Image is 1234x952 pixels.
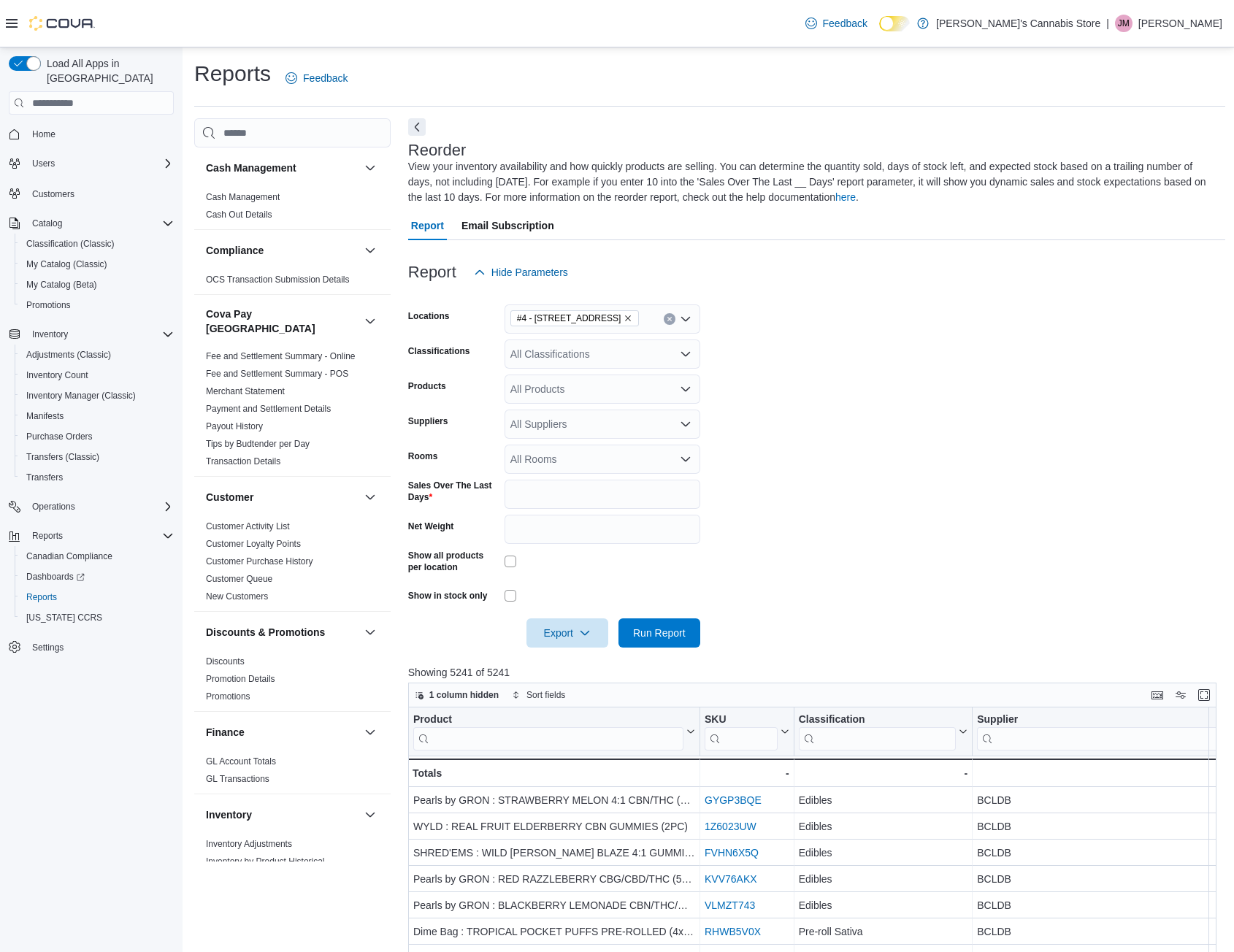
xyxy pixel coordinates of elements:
[26,431,93,442] span: Purchase Orders
[20,469,174,486] span: Transfers
[15,607,180,628] button: [US_STATE] CCRS
[20,296,174,314] span: Promotions
[535,618,599,648] span: Export
[32,158,55,169] span: Users
[206,521,290,532] span: Customer Activity List
[664,313,675,325] button: Clear input
[15,275,180,295] button: My Catalog (Beta)
[206,838,292,850] span: Inventory Adjustments
[798,818,967,835] div: Edibles
[15,234,180,254] button: Classification (Classic)
[633,626,686,640] span: Run Report
[15,345,180,365] button: Adjustments (Classic)
[3,324,180,345] button: Inventory
[26,527,69,545] button: Reports
[194,348,391,476] div: Cova Pay [GEOGRAPHIC_DATA]
[15,567,180,587] a: Dashboards
[206,556,313,567] a: Customer Purchase History
[206,490,359,504] button: Customer
[413,897,695,914] div: Pearls by GRON : BLACKBERRY LEMONADE CBN/THC/CBD 1:1:1 (5PC)
[26,612,102,623] span: [US_STATE] CCRS
[194,188,391,229] div: Cash Management
[798,713,956,751] div: Classification
[206,591,268,602] span: New Customers
[206,625,359,640] button: Discounts & Promotions
[1138,15,1222,32] p: [PERSON_NAME]
[680,348,691,360] button: Open list of options
[408,480,499,503] label: Sales Over The Last Days
[206,521,290,531] a: Customer Activity List
[26,498,81,515] button: Operations
[798,923,967,940] div: Pre-roll Sativa
[15,447,180,467] button: Transfers (Classic)
[32,642,64,653] span: Settings
[29,16,95,31] img: Cova
[20,346,174,364] span: Adjustments (Classic)
[413,764,695,782] div: Totals
[361,806,379,824] button: Inventory
[705,873,757,885] a: KVV76AKX
[409,686,505,704] button: 1 column hidden
[20,588,174,606] span: Reports
[20,588,63,606] a: Reports
[206,807,252,822] h3: Inventory
[413,923,695,940] div: Dime Bag : TROPICAL POCKET PUFFS PRE-ROLLED (4x.5g)
[1115,15,1133,32] div: James McKenna
[32,530,63,542] span: Reports
[15,406,180,426] button: Manifests
[15,385,180,406] button: Inventory Manager (Classic)
[26,451,99,463] span: Transfers (Classic)
[206,438,310,450] span: Tips by Budtender per Day
[26,215,68,232] button: Catalog
[823,16,867,31] span: Feedback
[20,235,120,253] a: Classification (Classic)
[206,275,350,285] a: OCS Transaction Submission Details
[20,548,118,565] a: Canadian Compliance
[361,159,379,177] button: Cash Management
[280,64,353,93] a: Feedback
[32,501,75,513] span: Operations
[20,256,174,273] span: My Catalog (Classic)
[32,218,62,229] span: Catalog
[206,725,359,740] button: Finance
[408,142,466,159] h3: Reorder
[206,656,245,667] span: Discounts
[206,307,359,336] h3: Cova Pay [GEOGRAPHIC_DATA]
[15,365,180,385] button: Inventory Count
[413,791,695,809] div: Pearls by GRON : STRAWBERRY MELON 4:1 CBN/THC (5PC)
[20,296,77,314] a: Promotions
[3,526,180,546] button: Reports
[206,403,331,415] span: Payment and Settlement Details
[413,870,695,888] div: Pearls by GRON : RED RAZZLEBERRY CBG/CBD/THC (5PC)
[20,428,99,445] a: Purchase Orders
[705,713,778,751] div: SKU URL
[206,161,359,175] button: Cash Management
[206,385,285,397] span: Merchant Statement
[361,623,379,641] button: Discounts & Promotions
[15,295,180,315] button: Promotions
[517,311,621,326] span: #4 - [STREET_ADDRESS]
[680,383,691,395] button: Open list of options
[206,351,356,361] a: Fee and Settlement Summary - Online
[705,847,759,859] a: FVHN6X5Q
[26,125,174,143] span: Home
[26,326,74,343] button: Inventory
[624,314,632,323] button: Remove #4 - 7480 4th Street from selection in this group
[26,184,174,202] span: Customers
[618,618,700,648] button: Run Report
[680,313,691,325] button: Open list of options
[1195,686,1213,704] button: Enter fullscreen
[206,274,350,285] span: OCS Transaction Submission Details
[798,791,967,809] div: Edibles
[206,756,276,767] span: GL Account Totals
[680,418,691,430] button: Open list of options
[20,448,105,466] a: Transfers (Classic)
[26,369,88,381] span: Inventory Count
[32,329,68,340] span: Inventory
[206,839,292,849] a: Inventory Adjustments
[206,421,263,432] span: Payout History
[26,390,136,402] span: Inventory Manager (Classic)
[526,618,608,648] button: Export
[413,818,695,835] div: WYLD : REAL FRUIT ELDERBERRY CBN GUMMIES (2PC)
[26,349,111,361] span: Adjustments (Classic)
